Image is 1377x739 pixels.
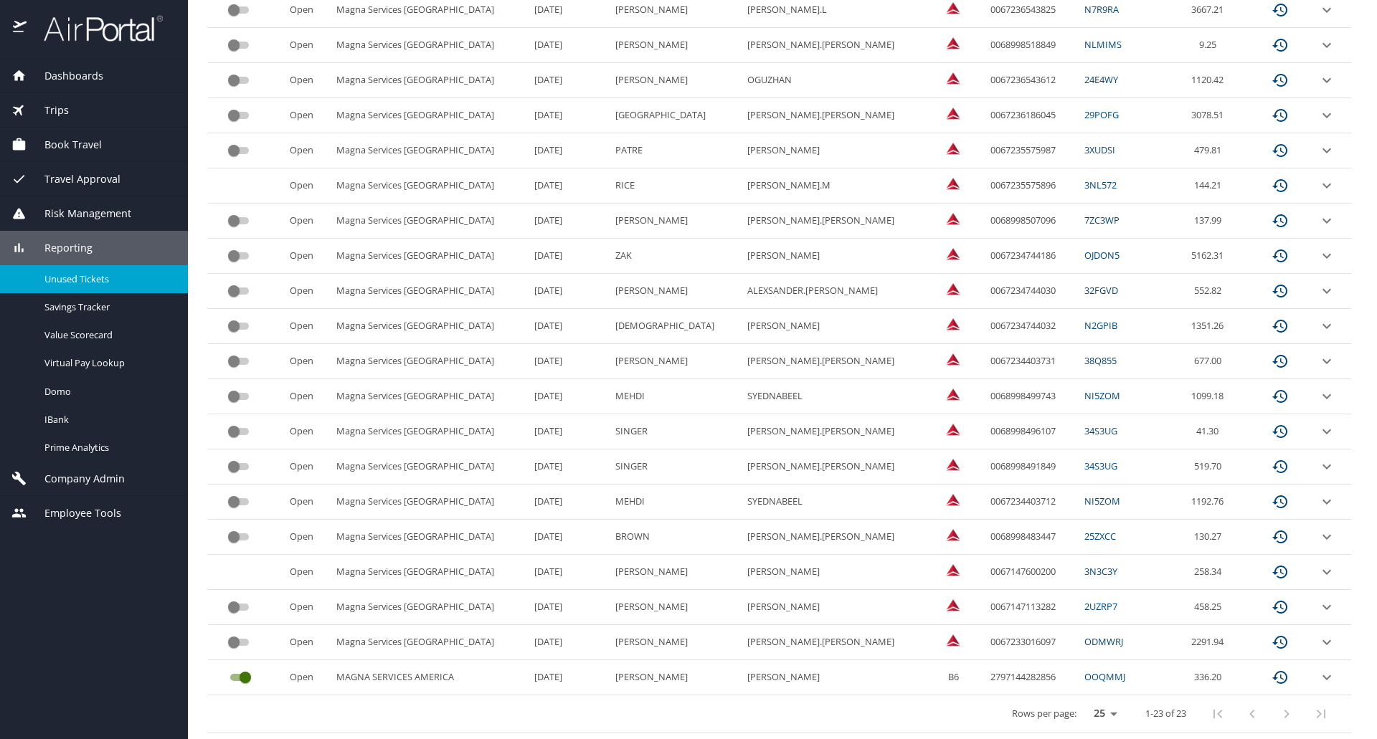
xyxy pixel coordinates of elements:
[27,102,69,118] span: Trips
[331,63,529,98] td: Magna Services [GEOGRAPHIC_DATA]
[529,414,610,449] td: [DATE]
[529,28,610,63] td: [DATE]
[1318,423,1335,440] button: expand row
[985,63,1078,98] td: 0067236543612
[985,274,1078,309] td: 0067234744030
[1318,142,1335,159] button: expand row
[331,98,529,133] td: Magna Services [GEOGRAPHIC_DATA]
[1084,3,1119,16] a: N7R9RA
[1084,73,1118,86] a: 24E4WY
[1167,555,1254,590] td: 258.34
[529,168,610,204] td: [DATE]
[1167,168,1254,204] td: 144.21
[529,133,610,168] td: [DATE]
[1167,414,1254,449] td: 41.30
[610,379,741,414] td: MEHDI
[946,598,960,612] img: Delta Airlines
[529,98,610,133] td: [DATE]
[742,625,927,660] td: [PERSON_NAME].[PERSON_NAME]
[1084,670,1125,683] a: OOQMMJ
[742,449,927,485] td: [PERSON_NAME].[PERSON_NAME]
[946,633,960,647] img: Delta Airlines
[27,206,131,221] span: Risk Management
[1318,634,1335,651] button: expand row
[284,449,331,485] td: Open
[13,14,28,42] img: icon-airportal.png
[946,387,960,401] img: Delta Airlines
[946,528,960,542] img: Delta Airlines
[946,71,960,85] img: Delta Airlines
[284,379,331,414] td: Open
[985,520,1078,555] td: 0068998483447
[27,505,121,521] span: Employee Tools
[1167,520,1254,555] td: 130.27
[284,63,331,98] td: Open
[610,414,741,449] td: SINGER
[742,28,927,63] td: [PERSON_NAME].[PERSON_NAME]
[610,625,741,660] td: [PERSON_NAME]
[742,590,927,625] td: [PERSON_NAME]
[985,309,1078,344] td: 0067234744032
[742,555,927,590] td: [PERSON_NAME]
[985,168,1078,204] td: 0067235575896
[529,239,610,274] td: [DATE]
[742,133,927,168] td: [PERSON_NAME]
[1084,38,1122,51] a: NLMIMS
[284,168,331,204] td: Open
[1318,318,1335,335] button: expand row
[284,204,331,239] td: Open
[1084,459,1117,472] a: 34S3UG
[1084,530,1116,543] a: 25ZXCC
[331,28,529,63] td: Magna Services [GEOGRAPHIC_DATA]
[946,492,960,507] img: Delta Airlines
[610,204,741,239] td: [PERSON_NAME]
[1167,63,1254,98] td: 1120.42
[1084,389,1120,402] a: NI5ZOM
[331,168,529,204] td: Magna Services [GEOGRAPHIC_DATA]
[946,36,960,50] img: Delta Airlines
[331,555,529,590] td: Magna Services [GEOGRAPHIC_DATA]
[1167,274,1254,309] td: 552.82
[985,133,1078,168] td: 0067235575987
[1084,284,1118,297] a: 32FGVD
[610,520,741,555] td: BROWN
[284,520,331,555] td: Open
[1167,449,1254,485] td: 519.70
[985,204,1078,239] td: 0068998507096
[985,625,1078,660] td: 0067233016097
[284,625,331,660] td: Open
[284,309,331,344] td: Open
[1145,709,1186,718] p: 1-23 of 23
[1318,212,1335,229] button: expand row
[1318,247,1335,264] button: expand row
[1084,565,1117,578] a: 3N3C3Y
[946,563,960,577] img: Delta Airlines
[27,137,102,153] span: Book Travel
[610,309,741,344] td: [DEMOGRAPHIC_DATA]
[529,344,610,379] td: [DATE]
[284,133,331,168] td: Open
[27,171,120,187] span: Travel Approval
[985,28,1078,63] td: 0068998518849
[331,485,529,520] td: Magna Services [GEOGRAPHIC_DATA]
[529,63,610,98] td: [DATE]
[610,555,741,590] td: [PERSON_NAME]
[610,133,741,168] td: PATRE
[331,660,529,695] td: MAGNA SERVICES AMERICA
[284,344,331,379] td: Open
[529,204,610,239] td: [DATE]
[946,141,960,156] img: Delta Airlines
[529,379,610,414] td: [DATE]
[331,309,529,344] td: Magna Services [GEOGRAPHIC_DATA]
[1318,72,1335,89] button: expand row
[529,274,610,309] td: [DATE]
[946,352,960,366] img: Delta Airlines
[1318,599,1335,616] button: expand row
[284,239,331,274] td: Open
[1318,528,1335,545] button: expand row
[610,485,741,520] td: MEHDI
[985,414,1078,449] td: 0068998496107
[742,274,927,309] td: ALEXSANDER.[PERSON_NAME]
[1084,600,1117,613] a: 2UZRP7
[1084,108,1119,121] a: 29POFG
